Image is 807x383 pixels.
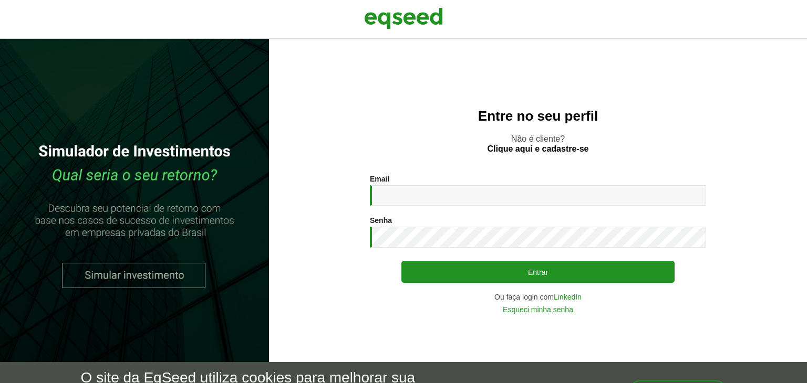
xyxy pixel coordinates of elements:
img: EqSeed Logo [364,5,443,31]
a: Clique aqui e cadastre-se [488,145,589,153]
label: Senha [370,217,392,224]
h2: Entre no seu perfil [290,109,786,124]
a: LinkedIn [554,293,582,301]
button: Entrar [401,261,675,283]
label: Email [370,175,389,183]
p: Não é cliente? [290,134,786,154]
div: Ou faça login com [370,293,706,301]
a: Esqueci minha senha [503,306,573,313]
